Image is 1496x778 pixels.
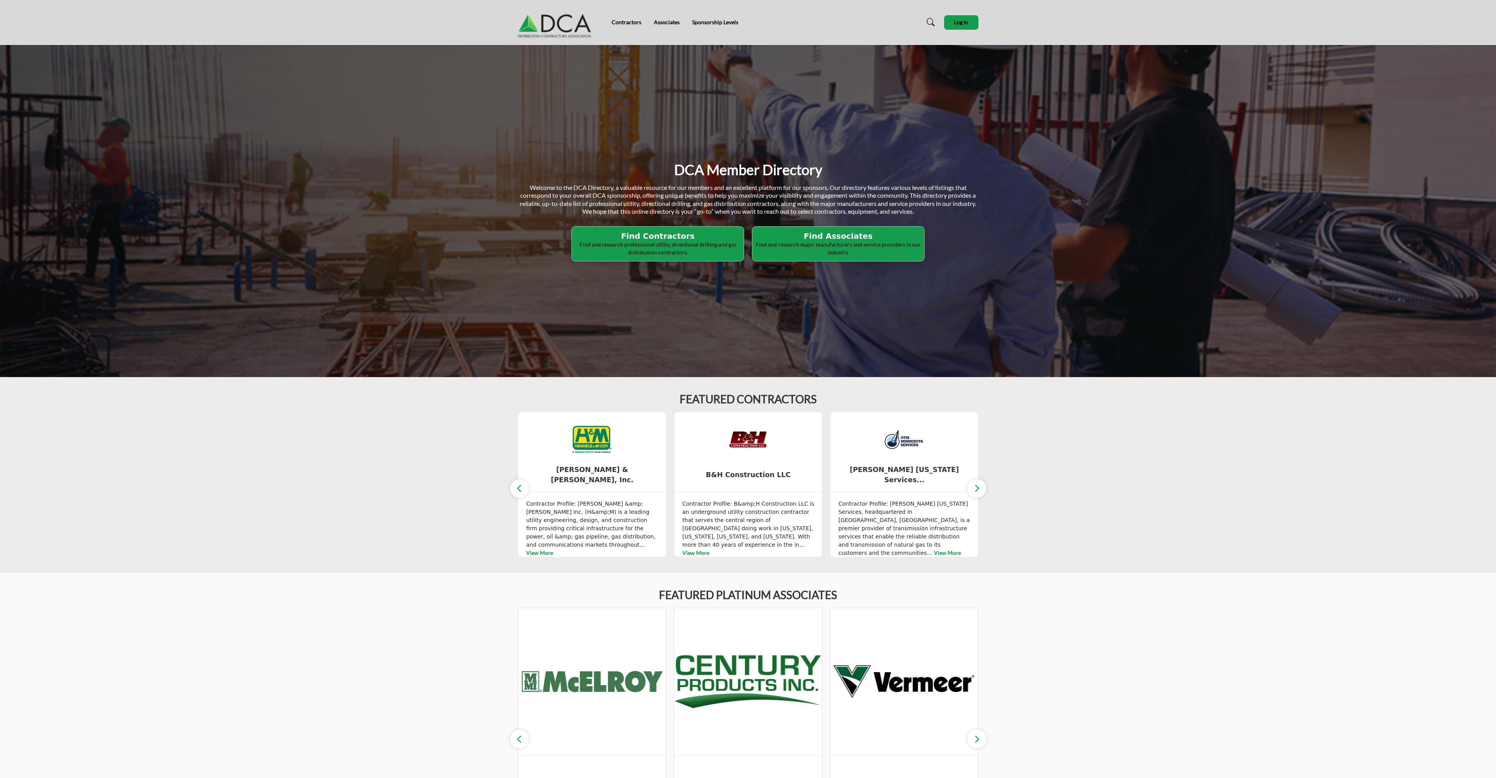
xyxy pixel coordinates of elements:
span: [PERSON_NAME] [US_STATE] Services... [842,465,966,485]
a: View More [526,549,553,556]
h1: DCA Member Directory [674,161,822,179]
p: Find and research professional utility, directional drilling and gas distribution contractors. [574,241,741,256]
a: Associates [654,19,680,25]
b: Otis Minnesota Services LLC [842,465,966,485]
p: Contractor Profile: B&amp;H Construction LLC is an underground utility construction contractor th... [682,500,814,557]
img: B&H Construction LLC [729,420,768,459]
a: Sponsorship Levels [692,19,738,25]
p: Contractor Profile: [PERSON_NAME] [US_STATE] Services, headquartered in [GEOGRAPHIC_DATA], [GEOGR... [838,500,970,557]
a: View More [682,549,709,556]
span: ... [927,550,932,556]
span: Log In [954,19,968,25]
a: [PERSON_NAME] & [PERSON_NAME], Inc. [518,465,666,485]
a: B&H Construction LLC [675,465,822,485]
p: Contractor Profile: [PERSON_NAME] &amp; [PERSON_NAME] Inc. (H&amp;M) is a leading utility enginee... [526,500,658,557]
img: McElroy Manufacturing Inc. [518,608,666,755]
a: View More [934,549,961,556]
img: Henkels & McCoy, Inc. [573,420,612,459]
button: Find Contractors Find and research professional utility, directional drilling and gas distributio... [571,226,744,261]
a: [PERSON_NAME] [US_STATE] Services... [830,465,978,485]
img: Site Logo [518,7,595,38]
a: Contractors [612,19,641,25]
button: Find Associates Find and research major manufacturers and service providers in our industry. [752,226,925,261]
span: B&H Construction LLC [686,470,810,480]
span: ... [639,542,644,548]
p: Find and research major manufacturers and service providers in our industry. [755,241,922,256]
a: Search [919,16,940,29]
b: B&H Construction LLC [686,465,810,485]
b: Henkels & McCoy, Inc. [530,465,654,485]
h2: FEATURED CONTRACTORS [680,393,817,406]
span: [PERSON_NAME] & [PERSON_NAME], Inc. [530,465,654,485]
img: Century Products, Inc. [674,608,822,755]
span: ... [799,542,804,548]
span: Welcome to the DCA Directory, a valuable resource for our members and an excellent platform for o... [520,184,976,215]
h2: Find Contractors [574,231,741,241]
button: Log In [944,15,978,30]
img: Vermeer Corporation [830,608,978,755]
img: Otis Minnesota Services LLC [885,420,924,459]
h2: Find Associates [755,231,922,241]
h2: FEATURED PLATINUM ASSOCIATES [659,588,837,602]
